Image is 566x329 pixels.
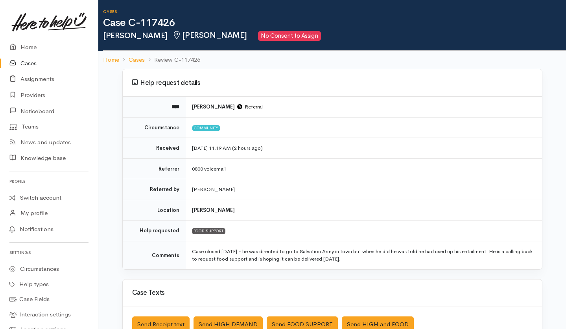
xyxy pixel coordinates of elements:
td: 0800 voicemail [186,158,542,179]
td: Case closed [DATE] - he was directed to go to Salvation Army in town but when he did he was told ... [186,241,542,269]
h3: Help request details [132,79,533,87]
li: Review C-117426 [145,55,200,64]
td: [DATE] 11:19 AM (2 hours ago) [186,138,542,159]
a: Cases [129,55,145,64]
td: Help requested [123,221,186,241]
span: No Consent to Assign [258,31,321,41]
span: Referral [237,103,263,110]
td: Comments [123,241,186,269]
nav: breadcrumb [98,51,566,69]
b: [PERSON_NAME] [192,207,235,213]
h6: Cases [103,9,566,14]
h3: Case Texts [132,289,533,297]
span: [PERSON_NAME] [172,30,247,40]
td: Received [123,138,186,159]
td: [PERSON_NAME] [186,179,542,200]
div: FOOD SUPPORT [192,228,226,234]
h6: Profile [9,176,88,187]
h1: Case C-117426 [103,17,566,29]
b: [PERSON_NAME] [192,103,235,110]
td: Referrer [123,158,186,179]
td: Location [123,200,186,221]
h2: [PERSON_NAME] [103,31,566,41]
a: Home [103,55,119,64]
td: Circumstance [123,117,186,138]
td: Referred by [123,179,186,200]
span: Community [192,125,221,131]
h6: Settings [9,247,88,258]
